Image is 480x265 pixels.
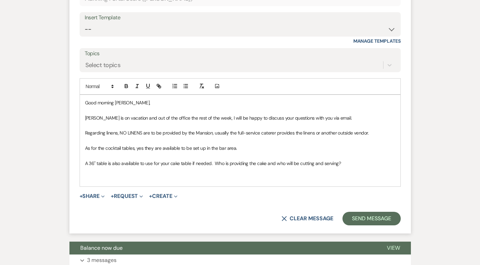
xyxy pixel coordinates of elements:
p: Regarding linens, NO LINENS are to be provided by the Mansion, usually the full-service caterer p... [85,129,395,137]
p: As for the cocktail tables, yes they are available to be set up in the bar area. [85,144,395,152]
span: + [111,193,114,199]
div: Insert Template [85,13,396,23]
label: Topics [85,49,396,59]
a: Manage Templates [353,38,401,44]
div: Select topics [85,60,121,69]
button: Request [111,193,143,199]
button: Share [80,193,105,199]
button: Create [149,193,177,199]
p: Good morning [PERSON_NAME], [85,99,395,106]
span: View [387,244,400,251]
button: View [376,242,411,254]
p: 3 messages [87,256,117,265]
p: [PERSON_NAME] is on vacation and out of the office the rest of the week, I will be happy to discu... [85,114,395,122]
button: Balance now due [69,242,376,254]
button: Clear message [281,216,333,221]
p: A 36" table is also available to use for your cake table if needed. Who is providing the cake and... [85,160,395,167]
span: + [149,193,152,199]
span: Balance now due [80,244,123,251]
span: + [80,193,83,199]
button: Send Message [342,212,400,225]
